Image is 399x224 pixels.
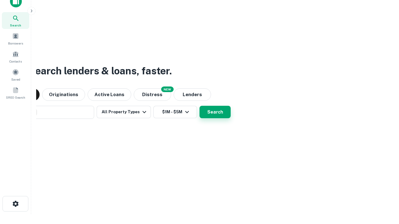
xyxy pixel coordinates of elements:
div: NEW [161,86,174,92]
button: Originations [42,88,85,101]
button: Active Loans [88,88,131,101]
span: Borrowers [8,41,23,46]
button: Search [199,106,231,118]
a: Search [2,12,29,29]
button: Search distressed loans with lien and other non-mortgage details. [134,88,171,101]
button: All Property Types [97,106,151,118]
h3: Search lenders & loans, faster. [28,63,172,78]
iframe: Chat Widget [368,174,399,204]
span: SREO Search [6,95,25,100]
a: SREO Search [2,84,29,101]
a: Borrowers [2,30,29,47]
span: Contacts [9,59,22,64]
span: Saved [11,77,20,82]
button: $1M - $5M [153,106,197,118]
button: Lenders [174,88,211,101]
span: Search [10,23,21,28]
a: Contacts [2,48,29,65]
a: Saved [2,66,29,83]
